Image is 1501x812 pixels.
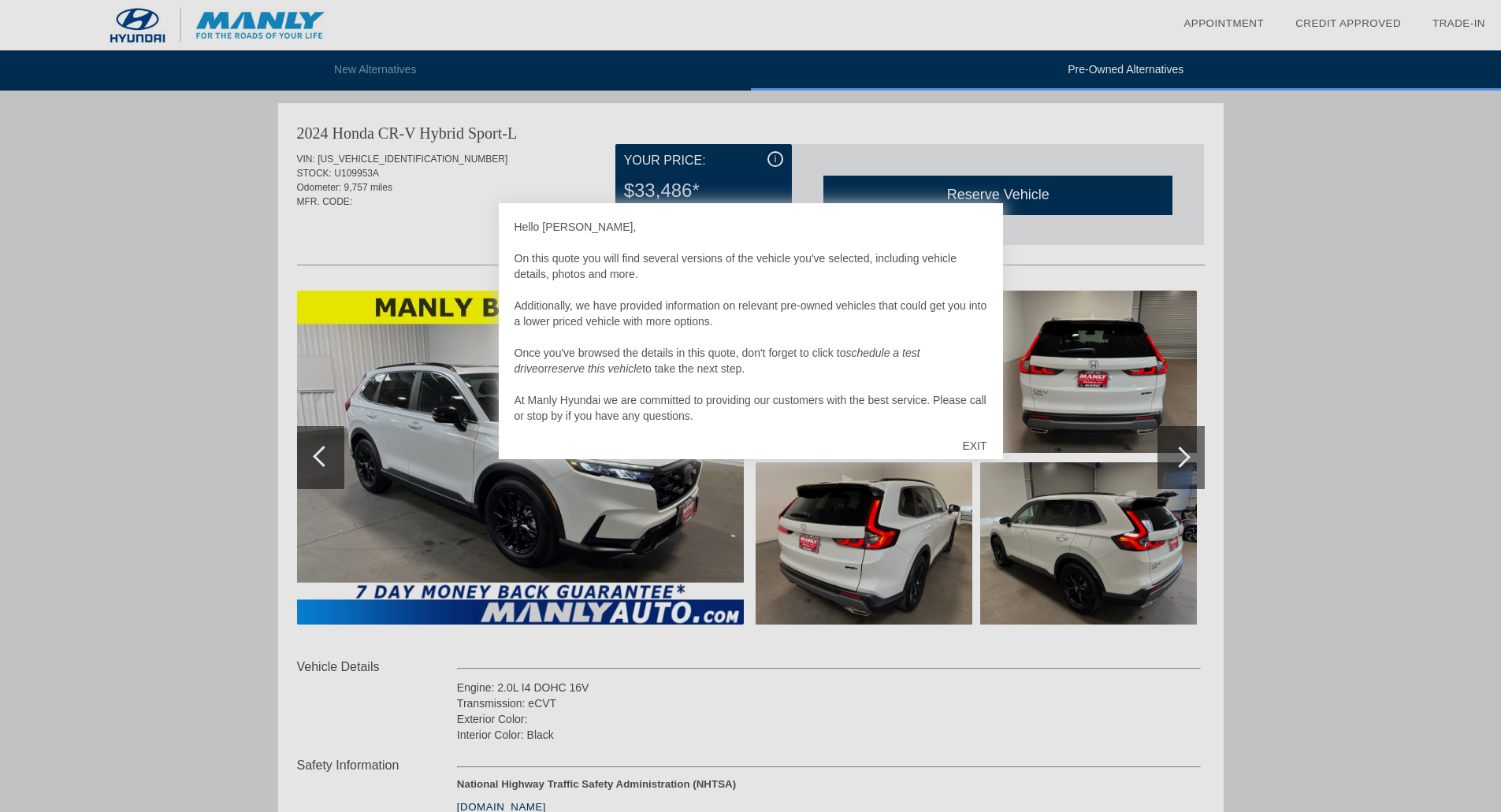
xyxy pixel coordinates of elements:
[1295,17,1401,29] a: Credit Approved
[1183,17,1264,29] a: Appointment
[946,422,1002,469] div: EXIT
[548,362,642,375] em: reserve this vehicle
[515,219,987,424] div: Hello [PERSON_NAME], On this quote you will find several versions of the vehicle you've selected,...
[1432,17,1485,29] a: Trade-In
[515,347,920,375] em: schedule a test drive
